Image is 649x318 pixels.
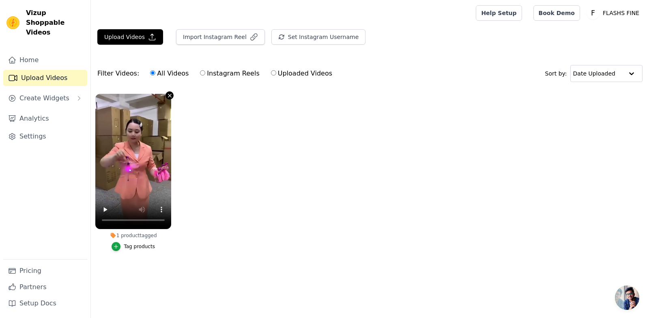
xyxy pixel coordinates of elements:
[3,70,87,86] a: Upload Videos
[97,29,163,45] button: Upload Videos
[150,68,189,79] label: All Videos
[176,29,265,45] button: Import Instagram Reel
[600,6,643,20] p: FLASHS FINE
[19,93,69,103] span: Create Widgets
[200,68,260,79] label: Instagram Reels
[3,52,87,68] a: Home
[587,6,643,20] button: F FLASHS FINE
[3,295,87,312] a: Setup Docs
[6,16,19,29] img: Vizup
[476,5,522,21] a: Help Setup
[97,64,337,83] div: Filter Videos:
[3,110,87,127] a: Analytics
[3,263,87,279] a: Pricing
[271,68,333,79] label: Uploaded Videos
[3,90,87,106] button: Create Widgets
[112,242,155,251] button: Tag products
[150,70,155,76] input: All Videos
[26,8,84,37] span: Vizup Shoppable Videos
[271,70,276,76] input: Uploaded Videos
[615,286,639,310] div: Open chat
[165,91,174,100] button: Video Delete
[271,29,365,45] button: Set Instagram Username
[95,232,171,239] div: 1 product tagged
[591,9,595,17] text: F
[124,243,155,250] div: Tag products
[200,70,205,76] input: Instagram Reels
[3,279,87,295] a: Partners
[545,65,643,82] div: Sort by:
[533,5,580,21] a: Book Demo
[3,128,87,145] a: Settings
